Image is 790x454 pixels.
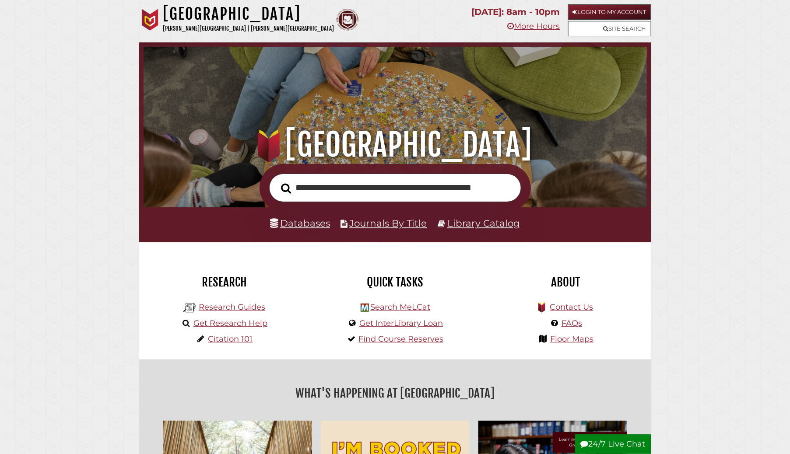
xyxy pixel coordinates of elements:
[337,9,358,31] img: Calvin Theological Seminary
[277,181,296,196] button: Search
[370,302,430,312] a: Search MeLCat
[139,9,161,31] img: Calvin University
[270,217,330,229] a: Databases
[550,334,593,344] a: Floor Maps
[507,21,560,31] a: More Hours
[163,24,334,34] p: [PERSON_NAME][GEOGRAPHIC_DATA] | [PERSON_NAME][GEOGRAPHIC_DATA]
[193,318,267,328] a: Get Research Help
[183,301,197,314] img: Hekman Library Logo
[163,4,334,24] h1: [GEOGRAPHIC_DATA]
[199,302,265,312] a: Research Guides
[146,383,645,403] h2: What's Happening at [GEOGRAPHIC_DATA]
[281,183,291,194] i: Search
[568,21,651,36] a: Site Search
[359,318,443,328] a: Get InterLibrary Loan
[550,302,593,312] a: Contact Us
[361,304,369,312] img: Hekman Library Logo
[562,318,582,328] a: FAQs
[471,4,560,20] p: [DATE]: 8am - 10pm
[146,275,303,290] h2: Research
[568,4,651,20] a: Login to My Account
[359,334,444,344] a: Find Course Reserves
[487,275,645,290] h2: About
[447,217,520,229] a: Library Catalog
[316,275,474,290] h2: Quick Tasks
[208,334,253,344] a: Citation 101
[350,217,427,229] a: Journals By Title
[155,126,635,164] h1: [GEOGRAPHIC_DATA]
